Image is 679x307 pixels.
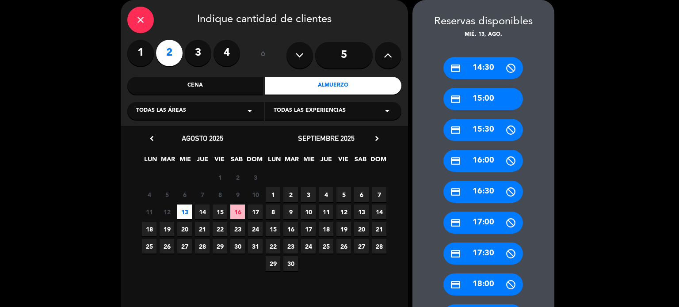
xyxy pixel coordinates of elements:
span: 15 [266,222,280,236]
span: 1 [266,187,280,202]
label: 1 [127,40,154,66]
span: LUN [267,154,282,169]
span: 19 [336,222,351,236]
span: agosto 2025 [182,134,223,143]
span: 2 [230,170,245,185]
i: arrow_drop_down [382,106,393,116]
span: DOM [247,154,261,169]
i: credit_card [450,248,461,259]
span: VIE [336,154,351,169]
div: Indique cantidad de clientes [127,7,401,33]
div: Almuerzo [265,77,401,95]
span: LUN [143,154,158,169]
span: 28 [372,239,386,254]
div: ó [249,40,278,71]
span: 26 [160,239,174,254]
span: 20 [354,222,369,236]
span: MAR [160,154,175,169]
span: septiembre 2025 [298,134,355,143]
span: 16 [230,205,245,219]
i: credit_card [450,155,461,167]
span: SAB [229,154,244,169]
span: 16 [283,222,298,236]
span: 8 [213,187,227,202]
span: 17 [301,222,316,236]
div: 17:00 [443,212,523,234]
span: 28 [195,239,210,254]
span: 22 [213,222,227,236]
span: 18 [319,222,333,236]
span: 29 [213,239,227,254]
span: DOM [370,154,385,169]
div: 17:30 [443,243,523,265]
label: 4 [214,40,240,66]
label: 3 [185,40,211,66]
span: MIE [178,154,192,169]
span: 17 [248,205,263,219]
span: 21 [372,222,386,236]
span: 8 [266,205,280,219]
span: 5 [336,187,351,202]
span: 29 [266,256,280,271]
div: 16:00 [443,150,523,172]
span: MAR [284,154,299,169]
span: 26 [336,239,351,254]
i: credit_card [450,186,461,197]
div: 15:30 [443,119,523,141]
i: chevron_right [372,134,381,143]
span: 14 [195,205,210,219]
i: credit_card [450,63,461,74]
span: 10 [301,205,316,219]
span: 27 [354,239,369,254]
span: 18 [142,222,156,236]
span: SAB [353,154,368,169]
span: 9 [283,205,298,219]
span: 25 [142,239,156,254]
span: 3 [301,187,316,202]
span: 5 [160,187,174,202]
div: 15:00 [443,88,523,110]
span: 19 [160,222,174,236]
span: 30 [283,256,298,271]
span: 20 [177,222,192,236]
div: mié. 13, ago. [412,30,554,39]
span: 7 [195,187,210,202]
i: close [135,15,146,25]
div: Cena [127,77,263,95]
label: 2 [156,40,183,66]
span: 30 [230,239,245,254]
span: 2 [283,187,298,202]
i: chevron_left [147,134,156,143]
span: 10 [248,187,263,202]
span: 6 [354,187,369,202]
i: credit_card [450,94,461,105]
span: 23 [230,222,245,236]
span: JUE [319,154,333,169]
i: credit_card [450,217,461,228]
span: MIE [301,154,316,169]
span: 4 [319,187,333,202]
span: 25 [319,239,333,254]
span: 24 [301,239,316,254]
span: 15 [213,205,227,219]
span: 11 [142,205,156,219]
span: 27 [177,239,192,254]
span: 6 [177,187,192,202]
span: 4 [142,187,156,202]
span: 1 [213,170,227,185]
span: VIE [212,154,227,169]
div: 16:30 [443,181,523,203]
span: 23 [283,239,298,254]
div: Reservas disponibles [412,13,554,30]
div: 18:00 [443,273,523,296]
span: 14 [372,205,386,219]
span: 22 [266,239,280,254]
span: 11 [319,205,333,219]
span: 12 [160,205,174,219]
span: 31 [248,239,263,254]
i: arrow_drop_down [244,106,255,116]
span: 12 [336,205,351,219]
div: 14:30 [443,57,523,79]
span: Todas las áreas [136,106,186,115]
span: 24 [248,222,263,236]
